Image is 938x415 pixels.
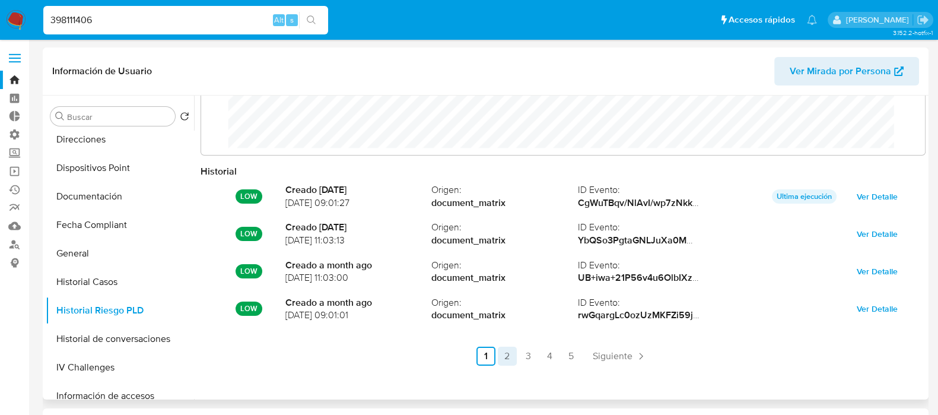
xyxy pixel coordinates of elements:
button: Direcciones [46,125,194,154]
button: Historial Riesgo PLD [46,296,194,325]
span: Ver Detalle [857,300,898,317]
button: Información de accesos [46,382,194,410]
span: Origen : [431,296,577,309]
span: s [290,14,294,26]
span: Ver Detalle [857,226,898,242]
a: Ir a la página 2 [498,347,517,366]
h1: Información de Usuario [52,65,152,77]
button: General [46,239,194,268]
a: Siguiente [588,347,651,366]
button: Fecha Compliant [46,211,194,239]
p: LOW [236,264,262,278]
span: Origen : [431,183,577,197]
button: Historial Casos [46,268,194,296]
span: Accesos rápidos [729,14,795,26]
p: LOW [236,302,262,316]
button: Ver Detalle [848,224,906,243]
span: [DATE] 09:01:27 [285,197,431,210]
p: LOW [236,227,262,241]
a: Ir a la página 4 [540,347,559,366]
nav: Paginación [201,347,926,366]
strong: Historial [201,164,237,178]
span: Siguiente [593,351,632,361]
button: IV Challenges [46,353,194,382]
input: Buscar usuario o caso... [43,12,328,28]
span: Ver Detalle [857,263,898,280]
input: Buscar [67,112,170,122]
span: Ver Detalle [857,188,898,205]
strong: document_matrix [431,234,577,247]
button: Ver Mirada por Persona [774,57,919,85]
span: ID Evento : [578,221,724,234]
a: Ir a la página 3 [519,347,538,366]
a: Salir [917,14,929,26]
button: Dispositivos Point [46,154,194,182]
button: Documentación [46,182,194,211]
strong: Creado a month ago [285,296,431,309]
span: Origen : [431,259,577,272]
a: Notificaciones [807,15,817,25]
button: Ver Detalle [848,187,906,206]
strong: Creado [DATE] [285,221,431,234]
strong: document_matrix [431,309,577,322]
strong: Creado [DATE] [285,183,431,197]
button: search-icon [299,12,323,28]
strong: document_matrix [431,271,577,284]
p: LOW [236,189,262,204]
a: Ir a la página 1 [476,347,495,366]
span: Ver Mirada por Persona [790,57,891,85]
span: [DATE] 11:03:13 [285,234,431,247]
span: Alt [274,14,284,26]
strong: Creado a month ago [285,259,431,272]
span: [DATE] 09:01:01 [285,309,431,322]
strong: document_matrix [431,197,577,210]
button: Ver Detalle [848,262,906,281]
button: Buscar [55,112,65,121]
span: ID Evento : [578,296,724,309]
button: Ver Detalle [848,299,906,318]
button: Historial de conversaciones [46,325,194,353]
button: Volver al orden por defecto [180,112,189,125]
span: ID Evento : [578,259,724,272]
span: [DATE] 11:03:00 [285,271,431,284]
a: Ir a la página 5 [562,347,581,366]
p: Ultima ejecución [772,189,837,204]
span: Origen : [431,221,577,234]
p: yanina.loff@mercadolibre.com [845,14,912,26]
span: ID Evento : [578,183,724,197]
